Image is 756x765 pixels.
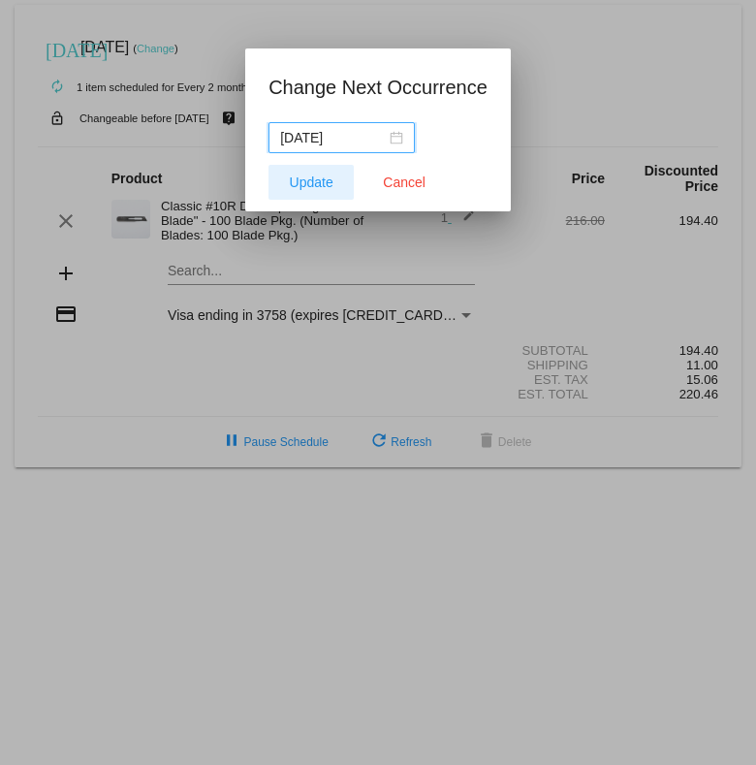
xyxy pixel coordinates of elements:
input: Select date [280,127,386,148]
span: Update [290,175,333,190]
button: Close dialog [362,165,447,200]
button: Update [268,165,354,200]
span: Cancel [383,175,425,190]
h1: Change Next Occurrence [268,72,488,103]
